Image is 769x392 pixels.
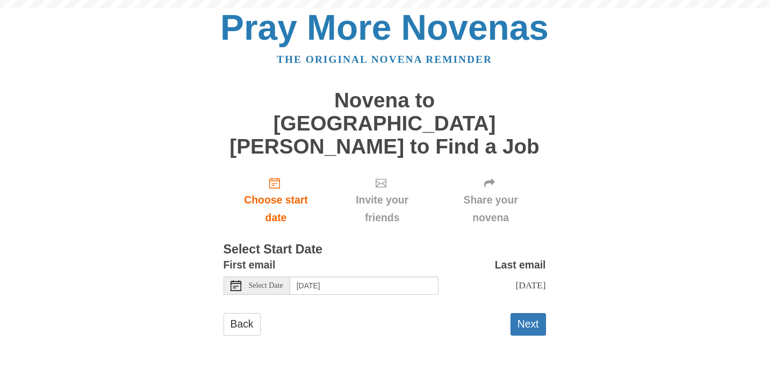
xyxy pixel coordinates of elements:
span: Invite your friends [339,191,425,227]
span: Select Date [249,282,283,289]
label: Last email [495,256,546,274]
h3: Select Start Date [224,243,546,257]
a: Pray More Novenas [220,8,549,47]
span: [DATE] [515,280,545,291]
button: Next [511,313,546,335]
h1: Novena to [GEOGRAPHIC_DATA][PERSON_NAME] to Find a Job [224,89,546,158]
span: Share your novena [447,191,535,227]
a: The original novena reminder [277,54,492,65]
span: Choose start date [234,191,318,227]
div: Click "Next" to confirm your start date first. [436,169,546,233]
a: Choose start date [224,169,329,233]
label: First email [224,256,276,274]
div: Click "Next" to confirm your start date first. [328,169,435,233]
a: Back [224,313,261,335]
